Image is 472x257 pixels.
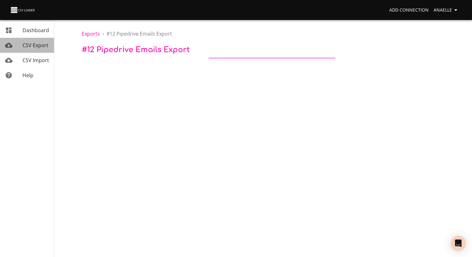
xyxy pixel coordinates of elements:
[389,6,429,14] span: Add Connection
[102,30,104,37] li: ›
[434,6,460,14] span: Anaelle
[10,6,36,14] img: CSV Loader
[22,57,49,64] span: CSV Import
[82,46,190,54] span: # 12 Pipedrive Emails Export
[431,4,462,16] button: Anaelle
[82,30,100,37] a: Exports
[387,4,431,16] a: Add Connection
[451,236,466,251] div: Open Intercom Messenger
[22,72,33,79] span: Help
[106,30,172,37] span: # 12 Pipedrive Emails Export
[22,42,48,49] span: CSV Export
[22,27,49,34] span: Dashboard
